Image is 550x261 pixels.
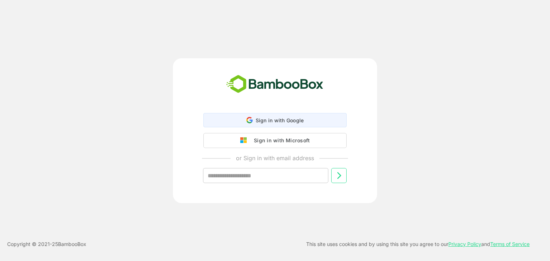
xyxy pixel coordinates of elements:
p: Copyright © 2021- 25 BambooBox [7,240,86,248]
span: Sign in with Google [256,117,304,123]
div: Sign in with Microsoft [250,136,310,145]
div: Sign in with Google [203,113,347,127]
button: Sign in with Microsoft [203,133,347,148]
img: google [240,137,250,144]
a: Terms of Service [490,241,530,247]
p: This site uses cookies and by using this site you agree to our and [306,240,530,248]
p: or Sign in with email address [236,154,314,162]
a: Privacy Policy [448,241,481,247]
img: bamboobox [222,73,327,96]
